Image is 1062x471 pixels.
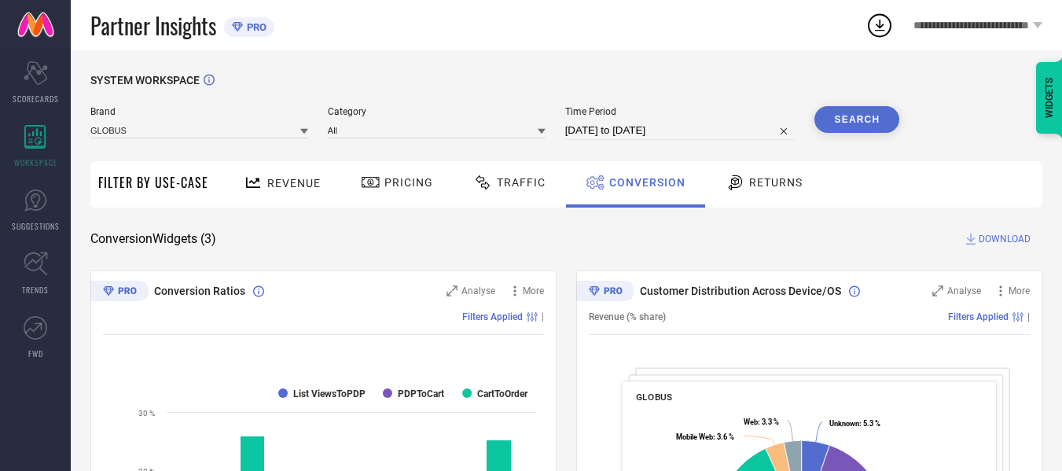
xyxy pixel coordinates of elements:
[12,220,60,232] span: SUGGESTIONS
[947,285,981,296] span: Analyse
[398,388,444,399] text: PDPToCart
[90,9,216,42] span: Partner Insights
[676,432,734,441] text: : 3.6 %
[744,418,758,426] tspan: Web
[90,231,216,247] span: Conversion Widgets ( 3 )
[446,285,458,296] svg: Zoom
[243,21,266,33] span: PRO
[497,176,546,189] span: Traffic
[90,281,149,304] div: Premium
[293,388,366,399] text: List ViewsToPDP
[979,231,1031,247] span: DOWNLOAD
[1027,311,1030,322] span: |
[13,93,59,105] span: SCORECARDS
[744,418,779,426] text: : 3.3 %
[1009,285,1030,296] span: More
[523,285,544,296] span: More
[28,348,43,359] span: FWD
[576,281,634,304] div: Premium
[565,121,796,140] input: Select time period
[477,388,528,399] text: CartToOrder
[565,106,796,117] span: Time Period
[676,432,713,441] tspan: Mobile Web
[865,11,894,39] div: Open download list
[749,176,803,189] span: Returns
[138,409,155,418] text: 30 %
[948,311,1009,322] span: Filters Applied
[542,311,544,322] span: |
[90,74,200,86] span: SYSTEM WORKSPACE
[98,173,208,192] span: Filter By Use-Case
[90,106,308,117] span: Brand
[14,156,57,168] span: WORKSPACE
[636,392,672,403] span: GLOBUS
[932,285,943,296] svg: Zoom
[461,285,495,296] span: Analyse
[267,177,321,190] span: Revenue
[154,285,245,297] span: Conversion Ratios
[589,311,666,322] span: Revenue (% share)
[640,285,841,297] span: Customer Distribution Across Device/OS
[609,176,685,189] span: Conversion
[814,106,899,133] button: Search
[829,419,880,428] text: : 5.3 %
[462,311,523,322] span: Filters Applied
[829,419,859,428] tspan: Unknown
[384,176,433,189] span: Pricing
[328,106,546,117] span: Category
[22,284,49,296] span: TRENDS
